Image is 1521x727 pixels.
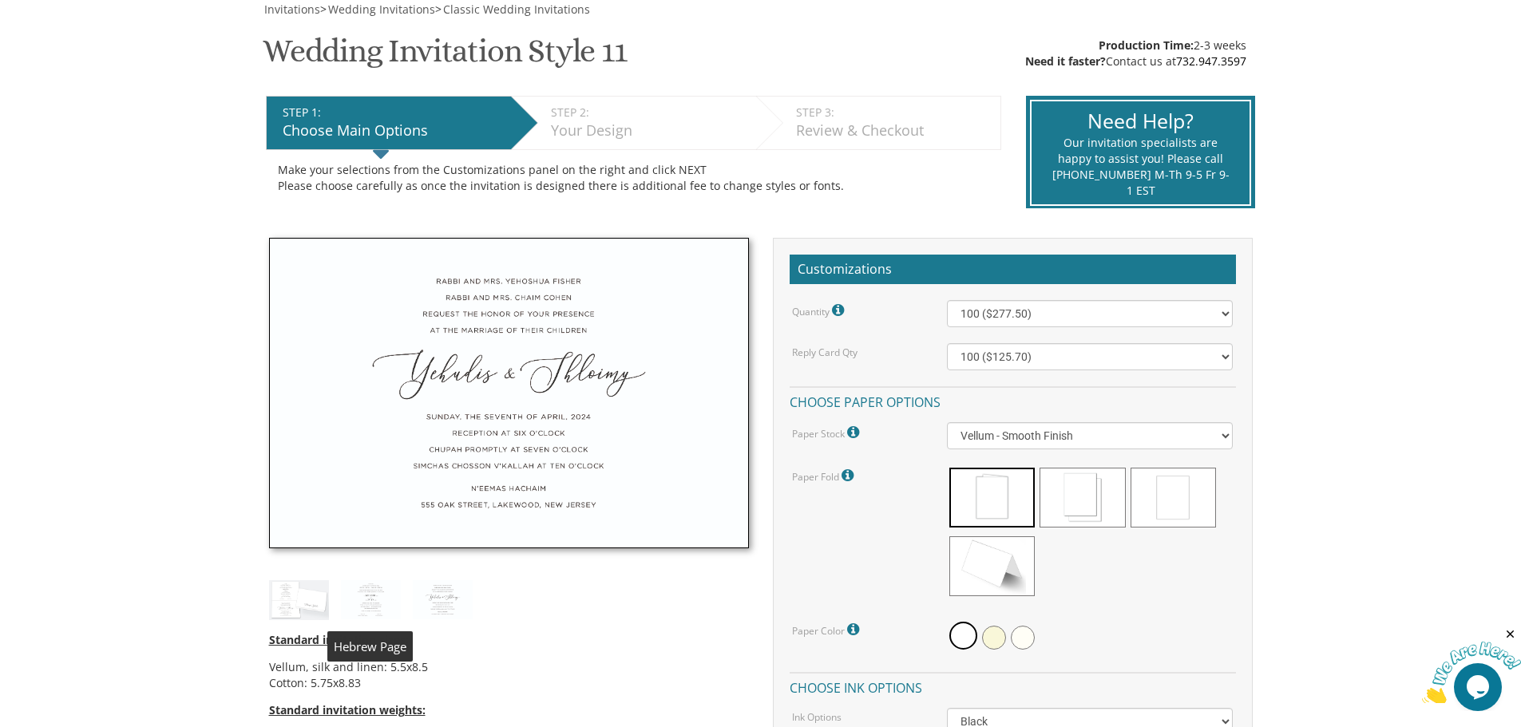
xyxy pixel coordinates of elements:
img: style11_heb.jpg [341,580,401,619]
span: Wedding Invitations [328,2,435,17]
iframe: chat widget [1422,627,1521,703]
a: 732.947.3597 [1176,53,1246,69]
h2: Customizations [790,255,1236,285]
span: Standard invitation weights: [269,702,426,717]
label: Quantity [792,300,848,321]
div: Our invitation specialists are happy to assist you! Please call [PHONE_NUMBER] M-Th 9-5 Fr 9-1 EST [1052,135,1230,199]
label: Paper Fold [792,465,858,486]
div: Make your selections from the Customizations panel on the right and click NEXT Please choose care... [278,162,989,194]
span: Need it faster? [1025,53,1106,69]
div: Choose Main Options [283,121,503,141]
span: Production Time: [1099,38,1194,53]
li: Vellum, silk and linen: 5.5x8.5 [269,659,749,675]
h4: Choose ink options [790,672,1236,700]
div: STEP 2: [551,105,748,121]
span: > [435,2,590,17]
img: style11_eng.jpg [269,238,749,549]
div: 2-3 weeks Contact us at [1025,38,1246,69]
h1: Wedding Invitation Style 11 [263,34,627,81]
div: Need Help? [1052,107,1230,136]
a: Classic Wedding Invitations [442,2,590,17]
label: Paper Color [792,619,863,640]
img: style11_thumb.jpg [269,580,329,619]
a: Invitations [263,2,320,17]
div: STEP 3: [796,105,992,121]
a: Wedding Invitations [327,2,435,17]
img: style11_eng.jpg [413,580,473,619]
div: Review & Checkout [796,121,992,141]
div: Your Design [551,121,748,141]
label: Paper Stock [792,422,863,443]
span: > [320,2,435,17]
h4: Choose paper options [790,386,1236,414]
li: Cotton: 5.75x8.83 [269,675,749,691]
span: Invitations [264,2,320,17]
div: STEP 1: [283,105,503,121]
span: Standard invitation sizes: [269,632,409,647]
span: Classic Wedding Invitations [443,2,590,17]
label: Reply Card Qty [792,346,858,359]
label: Ink Options [792,710,842,724]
